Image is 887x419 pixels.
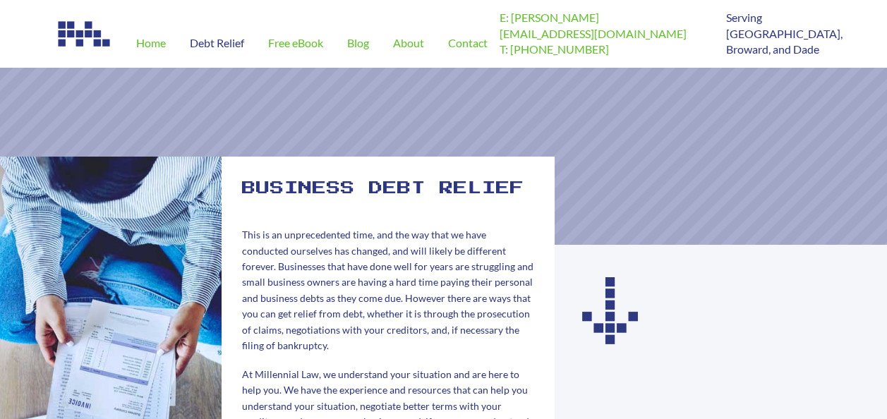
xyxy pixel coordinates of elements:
[335,18,381,68] a: Blog
[436,18,500,68] a: Contact
[448,37,488,49] span: Contact
[190,37,244,49] span: Debt Relief
[381,18,436,68] a: About
[242,177,524,200] h2: Business debt relief
[178,18,256,68] a: Debt Relief
[500,42,609,56] a: T: [PHONE_NUMBER]
[347,37,369,49] span: Blog
[256,18,335,68] a: Free eBook
[393,37,424,49] span: About
[124,18,178,68] a: Home
[726,10,831,57] p: Serving [GEOGRAPHIC_DATA], Broward, and Dade
[136,37,166,49] span: Home
[242,229,533,351] span: This is an unprecedented time, and the way that we have conducted ourselves has changed, and will...
[56,18,113,49] img: Image
[268,37,323,49] span: Free eBook
[500,11,687,40] a: E: [PERSON_NAME][EMAIL_ADDRESS][DOMAIN_NAME]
